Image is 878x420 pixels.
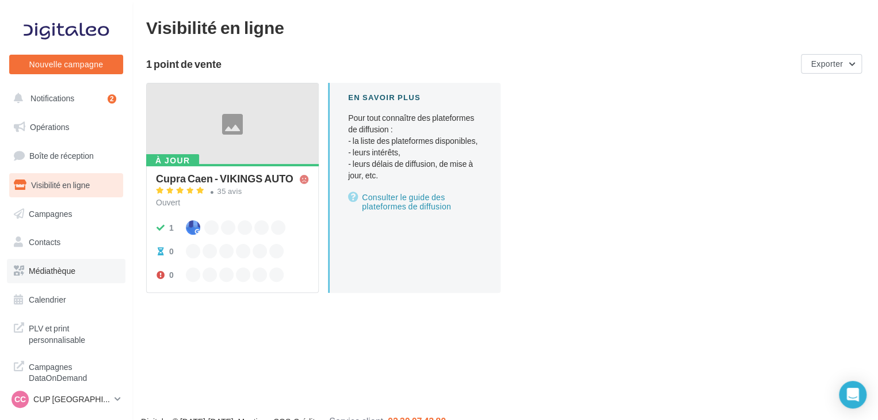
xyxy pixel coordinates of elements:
div: 35 avis [217,188,242,195]
a: Médiathèque [7,259,125,283]
a: CC CUP [GEOGRAPHIC_DATA] [9,388,123,410]
div: 2 [108,94,116,104]
span: Visibilité en ligne [31,180,90,190]
a: 35 avis [156,185,309,199]
a: Campagnes DataOnDemand [7,354,125,388]
span: Contacts [29,237,60,247]
a: Opérations [7,115,125,139]
div: En savoir plus [348,92,482,103]
span: CC [14,394,26,405]
span: Campagnes DataOnDemand [29,359,119,384]
p: Pour tout connaître des plateformes de diffusion : [348,112,482,181]
span: Boîte de réception [29,151,94,161]
div: 0 [169,246,174,257]
p: CUP [GEOGRAPHIC_DATA] [33,394,110,405]
a: Contacts [7,230,125,254]
a: Consulter le guide des plateformes de diffusion [348,190,482,213]
a: Calendrier [7,288,125,312]
a: PLV et print personnalisable [7,316,125,350]
li: - la liste des plateformes disponibles, [348,135,482,147]
div: Cupra Caen - VIKINGS AUTO [156,173,293,184]
span: Campagnes [29,208,72,218]
div: À jour [146,154,199,167]
div: Open Intercom Messenger [839,381,866,408]
span: Médiathèque [29,266,75,276]
a: Boîte de réception [7,143,125,168]
span: Opérations [30,122,69,132]
span: Ouvert [156,197,180,207]
span: Calendrier [29,295,66,304]
span: PLV et print personnalisable [29,320,119,345]
button: Notifications 2 [7,86,121,110]
span: Exporter [811,59,843,68]
div: Visibilité en ligne [146,18,864,36]
div: 1 [169,222,174,234]
div: 0 [169,269,174,281]
span: Notifications [30,93,74,103]
button: Exporter [801,54,862,74]
li: - leurs intérêts, [348,147,482,158]
a: Campagnes [7,202,125,226]
button: Nouvelle campagne [9,55,123,74]
div: 1 point de vente [146,59,796,69]
a: Visibilité en ligne [7,173,125,197]
li: - leurs délais de diffusion, de mise à jour, etc. [348,158,482,181]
